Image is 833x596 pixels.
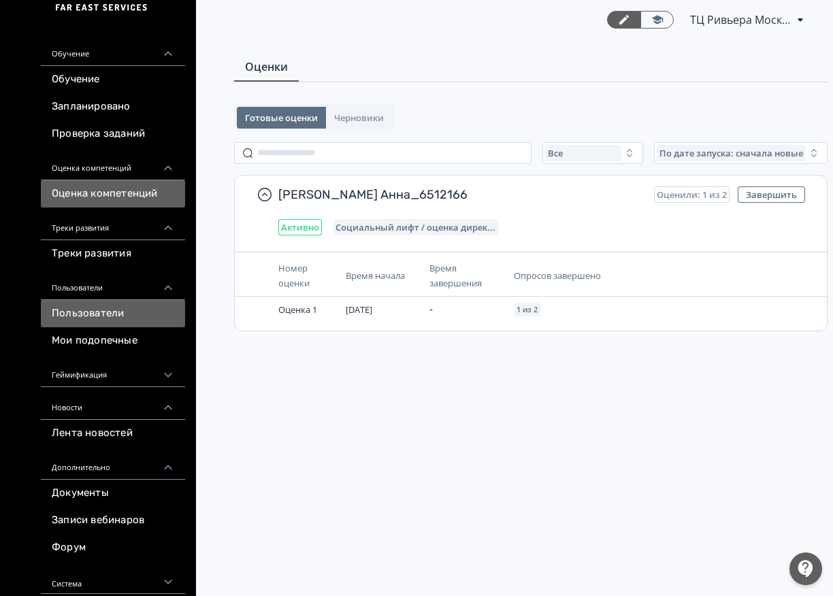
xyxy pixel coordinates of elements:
a: Переключиться в режим ученика [640,11,674,29]
a: Пользователи [41,300,185,327]
a: Записи вебинаров [41,507,185,534]
div: Пользователи [41,267,185,300]
div: Оценка компетенций [41,148,185,180]
span: Номер оценки [278,262,310,289]
span: Активно [281,222,319,233]
span: По дате запуска: сначала новые [659,148,803,159]
span: [PERSON_NAME] Анна_6512166 [278,186,643,203]
div: Обучение [41,33,185,66]
span: Оценки [245,59,288,75]
a: Проверка заданий [41,120,185,148]
span: Оценка 1 [278,303,317,316]
div: Геймификация [41,354,185,387]
span: Опросов завершено [514,269,601,282]
a: Запланировано [41,93,185,120]
td: - [424,297,508,322]
div: Новости [41,387,185,420]
div: Дополнительно [41,447,185,480]
a: Обучение [41,66,185,93]
span: Черновики [334,112,384,123]
button: По дате запуска: сначала новые [654,142,828,164]
button: Готовые оценки [237,107,326,129]
div: Треки развития [41,208,185,240]
span: Социальный лифт / оценка директора магазина [336,222,495,233]
a: Документы [41,480,185,507]
span: Оценили: 1 из 2 [657,189,727,200]
span: Готовые оценки [245,112,318,123]
span: ТЦ Ривьера Москва CR 6512166 [690,12,792,28]
span: Время завершения [429,262,482,289]
span: [DATE] [346,303,372,316]
button: Черновики [326,107,392,129]
button: Завершить [738,186,805,203]
a: Мои подопечные [41,327,185,354]
a: Оценка компетенций [41,180,185,208]
button: Все [542,142,643,164]
a: Лента новостей [41,420,185,447]
span: Время начала [346,269,405,282]
span: 1 из 2 [517,305,538,314]
a: Форум [41,534,185,561]
span: Все [548,148,563,159]
div: Система [41,561,185,594]
a: Треки развития [41,240,185,267]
